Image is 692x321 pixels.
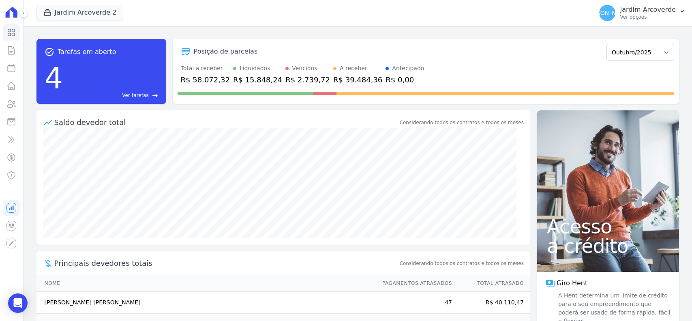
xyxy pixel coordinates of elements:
span: Acesso [547,217,669,236]
th: Pagamentos Atrasados [375,275,452,292]
div: Antecipado [392,64,424,73]
div: Posição de parcelas [194,47,258,56]
th: Nome [36,275,375,292]
div: Liquidados [240,64,270,73]
p: Ver opções [620,14,676,20]
div: R$ 58.072,32 [181,74,230,85]
div: R$ 2.739,72 [285,74,330,85]
td: R$ 40.110,47 [452,292,530,314]
div: 4 [45,57,63,99]
button: Jardim Arcoverde 2 [36,5,124,20]
div: Total a receber [181,64,230,73]
span: Principais devedores totais [54,258,398,269]
div: R$ 39.484,36 [333,74,382,85]
div: Considerando todos os contratos e todos os meses [400,119,524,126]
th: Total Atrasado [452,275,530,292]
span: task_alt [45,47,54,57]
button: [PERSON_NAME] Jardim Arcoverde Ver opções [593,2,692,24]
span: Tarefas em aberto [58,47,116,57]
span: a crédito [547,236,669,256]
span: east [152,93,158,99]
div: Vencidos [292,64,317,73]
td: [PERSON_NAME] [PERSON_NAME] [36,292,375,314]
p: Jardim Arcoverde [620,6,676,14]
span: Ver tarefas [122,92,148,99]
a: Ver tarefas east [66,92,158,99]
span: Considerando todos os contratos e todos os meses [400,260,524,267]
div: A receber [340,64,367,73]
span: [PERSON_NAME] [583,10,630,16]
div: Open Intercom Messenger [8,293,28,313]
span: Giro Hent [557,278,587,288]
td: 47 [375,292,452,314]
div: R$ 0,00 [386,74,424,85]
div: R$ 15.848,24 [233,74,282,85]
div: Saldo devedor total [54,117,398,128]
